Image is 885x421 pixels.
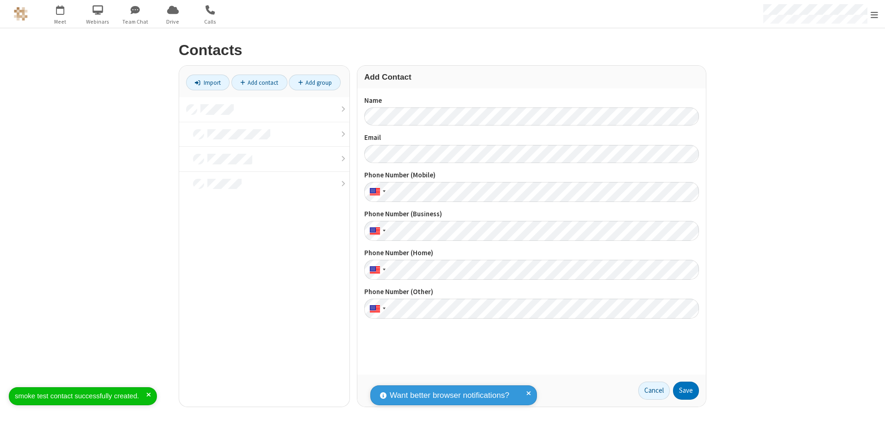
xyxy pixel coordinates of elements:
h2: Contacts [179,42,706,58]
span: Want better browser notifications? [390,390,509,402]
label: Email [364,132,699,143]
span: Calls [193,18,228,26]
label: Phone Number (Home) [364,248,699,258]
a: Add contact [231,75,287,90]
label: Phone Number (Business) [364,209,699,220]
span: Drive [156,18,190,26]
img: QA Selenium DO NOT DELETE OR CHANGE [14,7,28,21]
button: Save [673,382,699,400]
label: Phone Number (Mobile) [364,170,699,181]
div: United States: + 1 [364,260,388,280]
label: Name [364,95,699,106]
div: United States: + 1 [364,299,388,319]
span: Team Chat [118,18,153,26]
div: United States: + 1 [364,182,388,202]
span: Webinars [81,18,115,26]
a: Add group [289,75,341,90]
div: smoke test contact successfully created. [15,391,146,402]
a: Import [186,75,230,90]
div: United States: + 1 [364,221,388,241]
label: Phone Number (Other) [364,287,699,297]
h3: Add Contact [364,73,699,82]
a: Cancel [638,382,670,400]
span: Meet [43,18,78,26]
